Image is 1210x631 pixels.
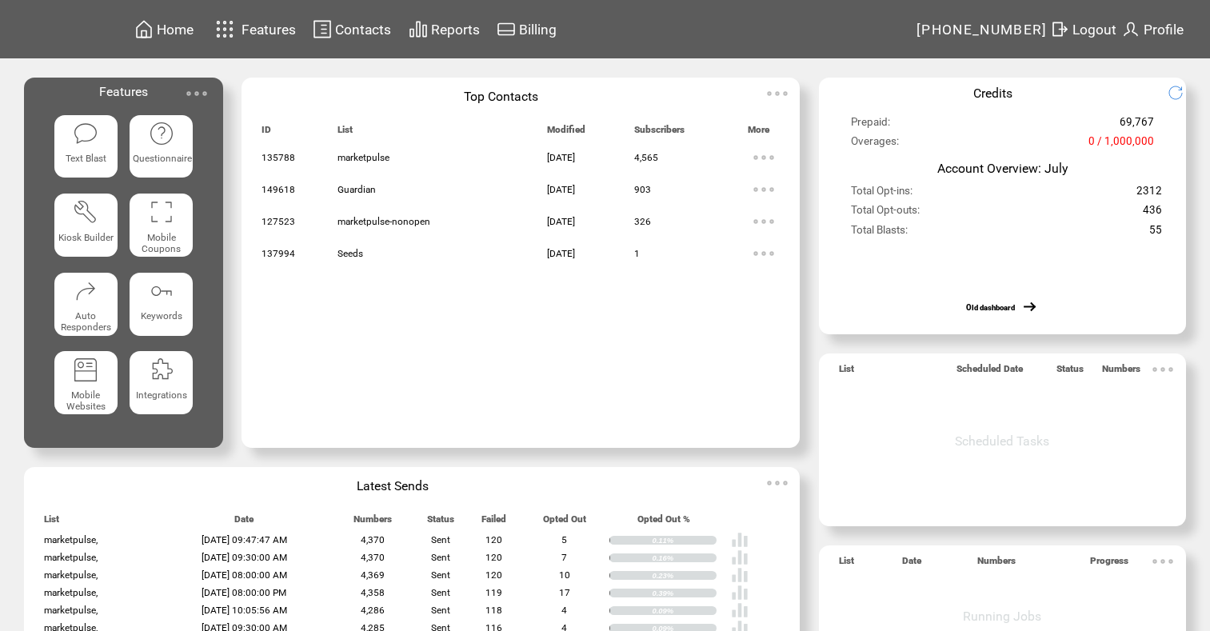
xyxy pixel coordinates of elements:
[202,587,286,598] span: [DATE] 08:00:00 PM
[851,224,908,243] span: Total Blasts:
[956,363,1023,381] span: Scheduled Date
[337,248,363,259] span: Seeds
[310,17,393,42] a: Contacts
[130,194,193,260] a: Mobile Coupons
[851,116,890,135] span: Prepaid:
[313,19,332,39] img: contacts.svg
[634,184,651,195] span: 903
[209,14,299,45] a: Features
[851,135,899,154] span: Overages:
[634,216,651,227] span: 326
[485,587,502,598] span: 119
[1090,555,1128,573] span: Progress
[44,605,98,616] span: marketpulse,
[242,22,296,38] span: Features
[634,124,685,142] span: Subscribers
[361,605,385,616] span: 4,286
[561,605,567,616] span: 4
[464,89,538,104] span: Top Contacts
[652,571,716,581] div: 0.23%
[494,17,559,42] a: Billing
[361,534,385,545] span: 4,370
[937,161,1068,176] span: Account Overview: July
[337,216,430,227] span: marketpulse-nonopen
[149,278,174,304] img: keywords.svg
[337,184,376,195] span: Guardian
[142,232,181,254] span: Mobile Coupons
[202,569,287,581] span: [DATE] 08:00:00 AM
[141,310,182,321] span: Keywords
[561,534,567,545] span: 5
[149,121,174,146] img: questionnaire.svg
[748,238,780,270] img: ellypsis.svg
[58,232,114,243] span: Kiosk Builder
[1168,85,1196,101] img: refresh.png
[485,569,502,581] span: 120
[73,278,98,304] img: auto-responders.svg
[54,351,118,417] a: Mobile Websites
[652,536,716,545] div: 0.11%
[133,153,192,164] span: Questionnaire
[1121,19,1140,39] img: profile.svg
[431,22,480,38] span: Reports
[409,19,428,39] img: chart.svg
[181,78,213,110] img: ellypsis.svg
[357,478,429,493] span: Latest Sends
[652,606,716,616] div: 0.09%
[66,153,106,164] span: Text Blast
[130,273,193,339] a: Keywords
[1143,204,1162,223] span: 436
[485,534,502,545] span: 120
[44,513,59,532] span: List
[731,531,749,549] img: poll%20-%20white.svg
[1147,545,1179,577] img: ellypsis.svg
[634,152,658,163] span: 4,565
[1119,17,1186,42] a: Profile
[547,216,575,227] span: [DATE]
[262,152,295,163] span: 135788
[44,552,98,563] span: marketpulse,
[1120,116,1154,135] span: 69,767
[497,19,516,39] img: creidtcard.svg
[519,22,557,38] span: Billing
[652,553,716,563] div: 0.16%
[66,389,106,412] span: Mobile Websites
[262,184,295,195] span: 149618
[431,605,450,616] span: Sent
[634,248,640,259] span: 1
[1144,22,1184,38] span: Profile
[73,357,98,382] img: mobile-websites.svg
[731,549,749,566] img: poll%20-%20white.svg
[44,569,98,581] span: marketpulse,
[61,310,111,333] span: Auto Responders
[485,605,502,616] span: 118
[431,534,450,545] span: Sent
[1056,363,1084,381] span: Status
[202,605,287,616] span: [DATE] 10:05:56 AM
[851,185,912,204] span: Total Opt-ins:
[851,204,920,223] span: Total Opt-outs:
[44,587,98,598] span: marketpulse,
[731,601,749,619] img: poll%20-%20white.svg
[748,206,780,238] img: ellypsis.svg
[431,552,450,563] span: Sent
[748,142,780,174] img: ellypsis.svg
[547,248,575,259] span: [DATE]
[361,569,385,581] span: 4,369
[262,248,295,259] span: 137994
[547,152,575,163] span: [DATE]
[485,552,502,563] span: 120
[149,199,174,225] img: coupons.svg
[427,513,454,532] span: Status
[130,351,193,417] a: Integrations
[262,124,271,142] span: ID
[963,609,1041,624] span: Running Jobs
[54,115,118,182] a: Text Blast
[559,569,570,581] span: 10
[1088,135,1154,154] span: 0 / 1,000,000
[361,552,385,563] span: 4,370
[1136,185,1162,204] span: 2312
[1048,17,1119,42] a: Logout
[1050,19,1069,39] img: exit.svg
[73,199,98,225] img: tool%201.svg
